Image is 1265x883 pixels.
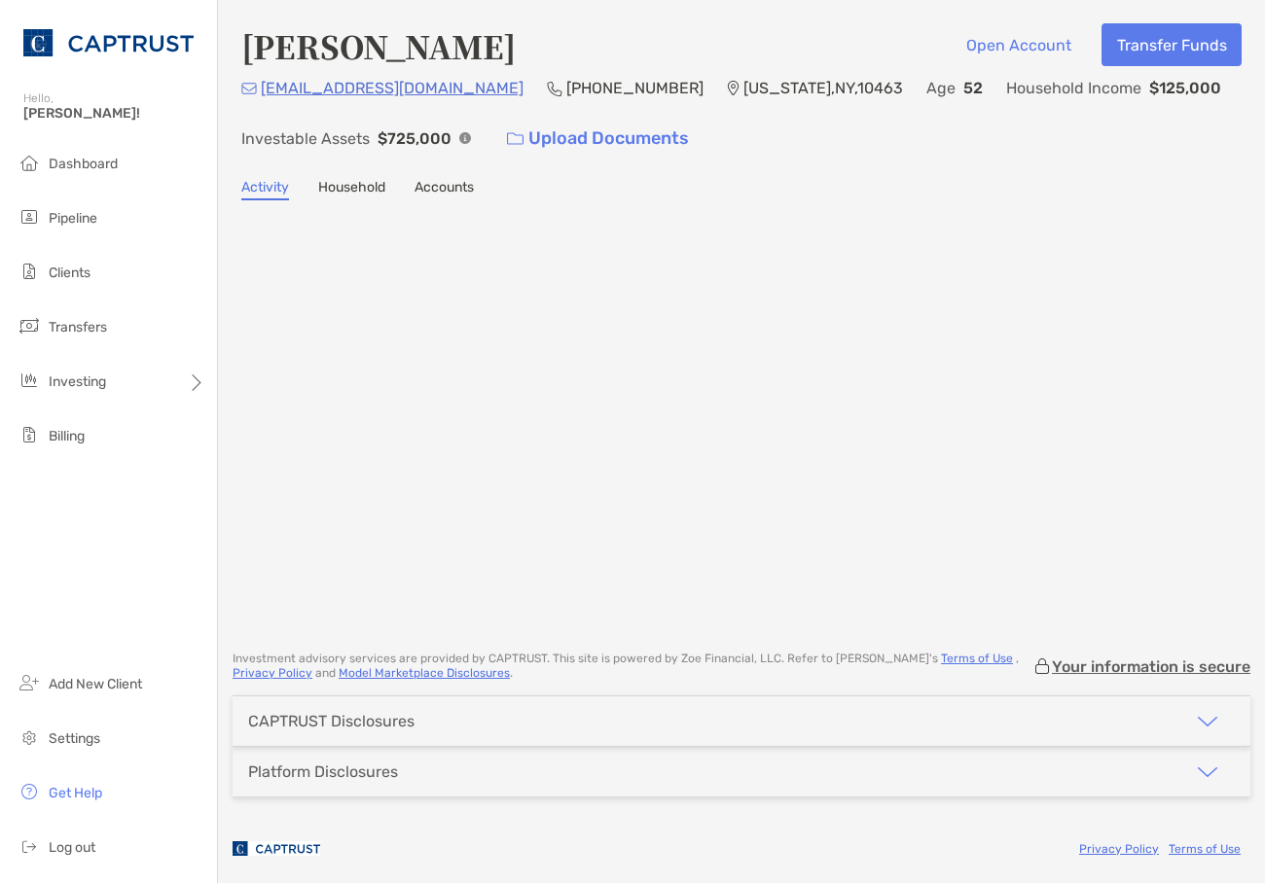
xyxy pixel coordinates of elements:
[951,23,1086,66] button: Open Account
[926,76,956,100] p: Age
[1196,760,1219,784] img: icon arrow
[1079,842,1159,856] a: Privacy Policy
[49,428,85,444] span: Billing
[18,205,41,229] img: pipeline icon
[261,76,524,100] p: [EMAIL_ADDRESS][DOMAIN_NAME]
[1006,76,1141,100] p: Household Income
[378,126,452,151] p: $725,000
[415,179,474,200] a: Accounts
[18,260,41,283] img: clients icon
[18,151,41,174] img: dashboard icon
[18,671,41,694] img: add_new_client icon
[241,179,289,200] a: Activity
[248,762,398,781] div: Platform Disclosures
[49,156,118,172] span: Dashboard
[339,666,510,680] a: Model Marketplace Disclosures
[318,179,385,200] a: Household
[49,785,102,801] span: Get Help
[23,8,194,78] img: CAPTRUST Logo
[233,827,320,870] img: company logo
[241,126,370,151] p: Investable Assets
[49,839,95,856] span: Log out
[566,76,704,100] p: [PHONE_NUMBER]
[1169,842,1241,856] a: Terms of Use
[49,319,107,336] span: Transfers
[18,423,41,446] img: billing icon
[18,369,41,392] img: investing icon
[1196,710,1219,733] img: icon arrow
[18,725,41,749] img: settings icon
[1102,23,1242,66] button: Transfer Funds
[1052,657,1250,676] p: Your information is secure
[23,105,205,122] span: [PERSON_NAME]!
[241,23,516,68] h4: [PERSON_NAME]
[233,652,1032,681] p: Investment advisory services are provided by CAPTRUST . This site is powered by Zoe Financial, LL...
[49,265,90,281] span: Clients
[459,132,471,144] img: Info Icon
[727,81,740,96] img: Location Icon
[941,652,1013,665] a: Terms of Use
[248,712,415,730] div: CAPTRUST Disclosures
[547,81,562,96] img: Phone Icon
[1149,76,1221,100] p: $125,000
[49,730,100,747] span: Settings
[233,666,312,680] a: Privacy Policy
[49,210,97,227] span: Pipeline
[494,118,702,159] a: Upload Documents
[18,834,41,858] img: logout icon
[18,314,41,337] img: transfers icon
[49,676,142,692] span: Add New Client
[743,76,903,100] p: [US_STATE] , NY , 10463
[241,83,257,94] img: Email Icon
[963,76,983,100] p: 52
[18,780,41,803] img: get-help icon
[49,373,106,390] span: Investing
[507,132,524,146] img: button icon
